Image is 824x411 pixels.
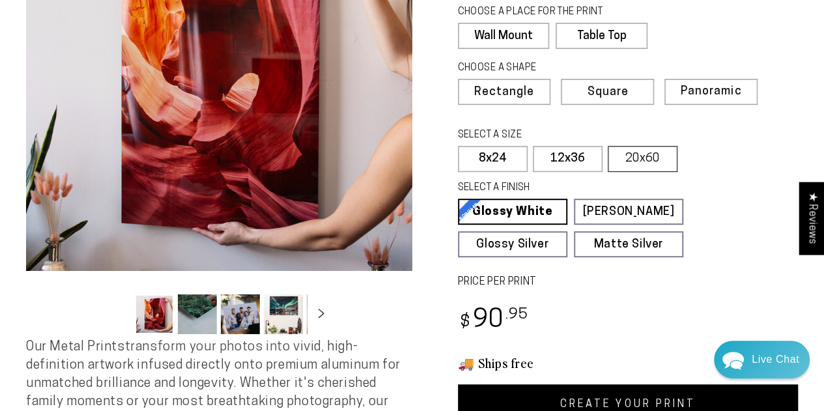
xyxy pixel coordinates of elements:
[458,61,638,76] legend: CHOOSE A SHAPE
[474,87,534,98] span: Rectangle
[264,294,303,334] button: Load image 4 in gallery view
[681,85,741,98] span: Panoramic
[102,300,131,329] button: Slide left
[574,199,683,225] a: [PERSON_NAME]
[458,231,567,257] a: Glossy Silver
[460,314,471,332] span: $
[574,231,683,257] a: Matte Silver
[458,5,636,20] legend: CHOOSE A PLACE FOR THE PRINT
[135,294,174,334] button: Load image 1 in gallery view
[799,182,824,254] div: Click to open Judge.me floating reviews tab
[221,294,260,334] button: Load image 3 in gallery view
[458,308,529,333] bdi: 90
[587,87,628,98] span: Square
[533,146,603,172] label: 12x36
[178,294,217,334] button: Load image 2 in gallery view
[458,275,799,290] label: PRICE PER PRINT
[714,341,810,378] div: Chat widget toggle
[608,146,677,172] label: 20x60
[458,181,657,195] legend: SELECT A FINISH
[307,300,335,329] button: Slide right
[458,199,567,225] a: Glossy White
[752,341,799,378] div: Contact Us Directly
[556,23,647,49] label: Table Top
[505,307,528,322] sup: .95
[458,128,632,143] legend: SELECT A SIZE
[458,354,799,371] h3: 🚚 Ships free
[458,146,528,172] label: 8x24
[458,23,550,49] label: Wall Mount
